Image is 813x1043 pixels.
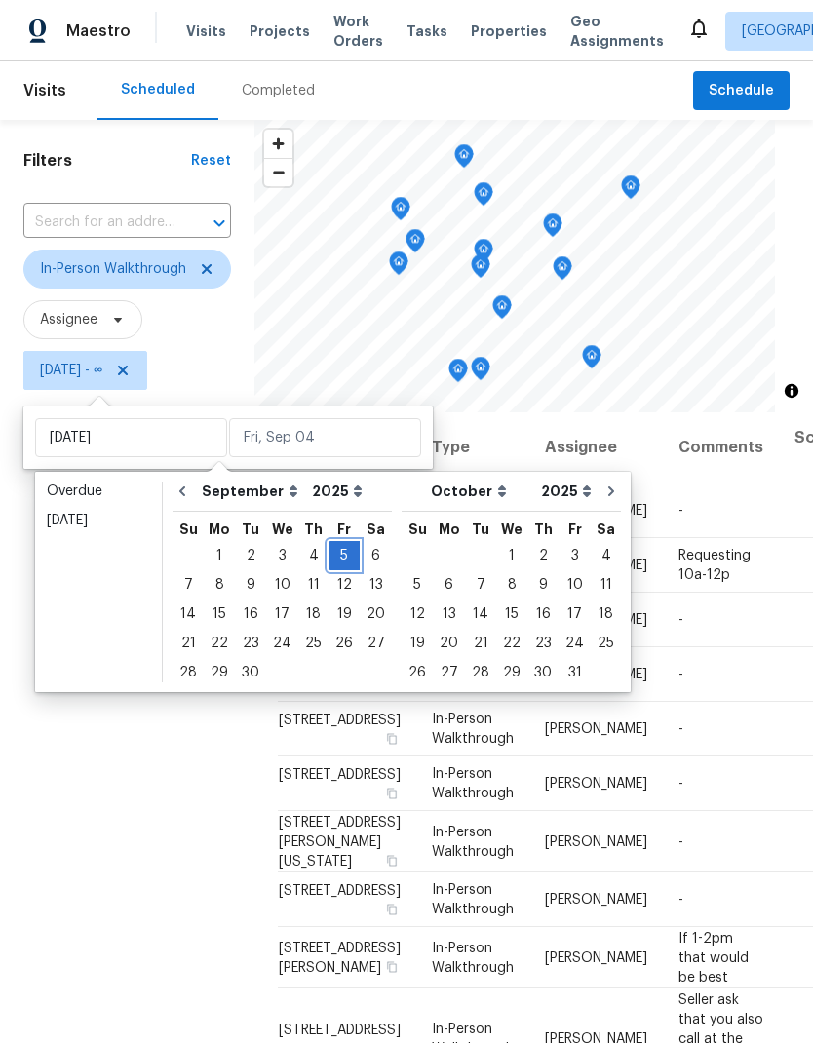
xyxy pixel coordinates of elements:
div: 31 [559,659,591,686]
div: 21 [465,630,496,657]
abbr: Monday [439,522,460,536]
div: Map marker [391,197,410,227]
div: Tue Oct 14 2025 [465,599,496,629]
div: 14 [173,600,204,628]
div: Sun Oct 26 2025 [402,658,433,687]
div: Thu Sep 04 2025 [298,541,329,570]
div: 19 [329,600,360,628]
div: [DATE] [47,511,150,530]
span: [PERSON_NAME] [545,893,647,907]
div: Wed Sep 03 2025 [266,541,298,570]
div: Fri Sep 26 2025 [329,629,360,658]
div: Mon Sep 29 2025 [204,658,235,687]
div: Thu Sep 11 2025 [298,570,329,599]
span: [PERSON_NAME] [545,950,647,964]
div: 6 [433,571,465,599]
div: Map marker [474,182,493,212]
span: Zoom in [264,130,292,158]
div: Mon Sep 15 2025 [204,599,235,629]
div: Tue Sep 23 2025 [235,629,266,658]
div: 25 [298,630,329,657]
select: Month [426,477,536,506]
div: 12 [402,600,433,628]
button: Copy Address [383,957,401,975]
div: 18 [591,600,621,628]
div: Sat Sep 13 2025 [360,570,392,599]
div: Tue Sep 02 2025 [235,541,266,570]
span: Visits [23,69,66,112]
div: 13 [433,600,465,628]
div: Tue Sep 16 2025 [235,599,266,629]
div: Sun Sep 28 2025 [173,658,204,687]
div: Tue Oct 21 2025 [465,629,496,658]
div: Sun Sep 21 2025 [173,629,204,658]
abbr: Thursday [304,522,323,536]
div: Fri Oct 24 2025 [559,629,591,658]
div: Map marker [454,144,474,174]
div: 15 [204,600,235,628]
abbr: Monday [209,522,230,536]
span: Properties [471,21,547,41]
div: 26 [329,630,360,657]
div: Wed Oct 29 2025 [496,658,527,687]
div: 26 [402,659,433,686]
div: 23 [235,630,266,657]
div: Thu Oct 02 2025 [527,541,559,570]
div: 10 [559,571,591,599]
div: 18 [298,600,329,628]
span: - [678,504,683,518]
div: 30 [235,659,266,686]
div: Scheduled [121,80,195,99]
th: Type [416,412,529,483]
span: [STREET_ADDRESS][PERSON_NAME] [279,941,401,974]
div: Map marker [553,256,572,287]
span: - [678,722,683,736]
div: 11 [591,571,621,599]
div: Sat Oct 18 2025 [591,599,621,629]
button: Copy Address [383,785,401,802]
span: - [678,893,683,907]
span: [STREET_ADDRESS] [279,1023,401,1036]
div: 22 [496,630,527,657]
div: 8 [204,571,235,599]
span: [PERSON_NAME] [545,722,647,736]
span: Schedule [709,79,774,103]
div: Thu Sep 18 2025 [298,599,329,629]
div: Sun Sep 14 2025 [173,599,204,629]
button: Go to next month [597,472,626,511]
div: Tue Sep 09 2025 [235,570,266,599]
div: Tue Oct 07 2025 [465,570,496,599]
div: Map marker [406,229,425,259]
select: Month [197,477,307,506]
abbr: Tuesday [242,522,259,536]
span: - [678,834,683,848]
div: Mon Oct 13 2025 [433,599,465,629]
button: Copy Address [383,901,401,918]
span: [DATE] - ∞ [40,361,102,380]
div: Map marker [492,295,512,326]
span: Tasks [406,24,447,38]
div: 24 [559,630,591,657]
abbr: Friday [337,522,351,536]
span: [STREET_ADDRESS] [279,884,401,898]
div: 30 [527,659,559,686]
span: [STREET_ADDRESS][PERSON_NAME][US_STATE] [279,815,401,868]
span: [PERSON_NAME] [545,777,647,791]
div: Sun Sep 07 2025 [173,570,204,599]
div: 20 [433,630,465,657]
div: Map marker [621,175,640,206]
div: 19 [402,630,433,657]
div: 4 [298,542,329,569]
div: 7 [465,571,496,599]
div: 11 [298,571,329,599]
div: 9 [235,571,266,599]
input: Search for an address... [23,208,176,238]
span: Requesting 10a-12p [678,549,751,582]
abbr: Wednesday [272,522,293,536]
div: 14 [465,600,496,628]
button: Go to previous month [168,472,197,511]
div: 7 [173,571,204,599]
abbr: Friday [568,522,582,536]
button: Toggle attribution [780,379,803,403]
div: 22 [204,630,235,657]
